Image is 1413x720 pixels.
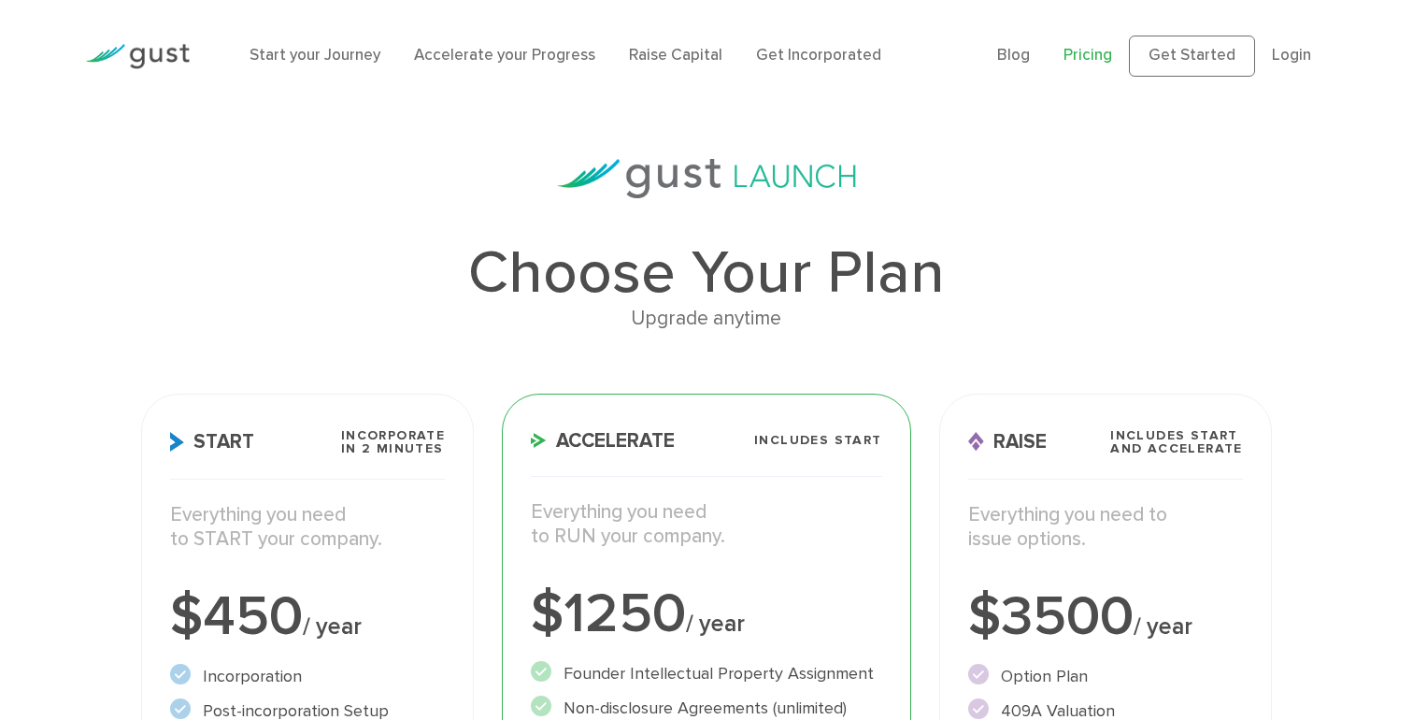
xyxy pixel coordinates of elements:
[968,664,1243,689] li: Option Plan
[531,661,881,686] li: Founder Intellectual Property Assignment
[1272,46,1311,65] a: Login
[250,46,380,65] a: Start your Journey
[170,503,445,553] p: Everything you need to START your company.
[414,46,595,65] a: Accelerate your Progress
[141,303,1272,335] div: Upgrade anytime
[686,610,745,638] span: / year
[756,46,881,65] a: Get Incorporated
[141,243,1272,303] h1: Choose Your Plan
[531,500,881,550] p: Everything you need to RUN your company.
[754,434,882,447] span: Includes START
[170,432,254,452] span: Start
[1129,36,1255,77] a: Get Started
[968,432,1047,452] span: Raise
[85,44,190,69] img: Gust Logo
[341,429,445,455] span: Incorporate in 2 Minutes
[557,159,856,198] img: gust-launch-logos.svg
[968,432,984,452] img: Raise Icon
[531,433,547,448] img: Accelerate Icon
[968,589,1243,645] div: $3500
[629,46,722,65] a: Raise Capital
[1063,46,1112,65] a: Pricing
[303,612,362,641] span: / year
[968,503,1243,553] p: Everything you need to issue options.
[170,664,445,689] li: Incorporation
[170,432,184,452] img: Start Icon X2
[531,431,675,451] span: Accelerate
[531,586,881,642] div: $1250
[1110,429,1243,455] span: Includes START and ACCELERATE
[170,589,445,645] div: $450
[997,46,1030,65] a: Blog
[1134,612,1192,641] span: / year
